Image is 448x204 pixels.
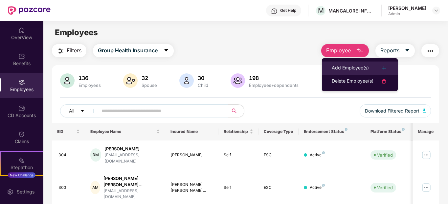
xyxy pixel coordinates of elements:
button: Filters [52,44,86,57]
div: Get Help [280,8,296,13]
div: [PERSON_NAME] [PERSON_NAME]... [170,182,213,194]
button: Download Filtered Report [360,104,431,117]
img: svg+xml;base64,PHN2ZyB4bWxucz0iaHR0cDovL3d3dy53My5vcmcvMjAwMC9zdmciIHdpZHRoPSIyNCIgaGVpZ2h0PSIyNC... [380,64,388,72]
img: svg+xml;base64,PHN2ZyB4bWxucz0iaHR0cDovL3d3dy53My5vcmcvMjAwMC9zdmciIHhtbG5zOnhsaW5rPSJodHRwOi8vd3... [179,73,194,88]
img: svg+xml;base64,PHN2ZyBpZD0iSG9tZSIgeG1sbnM9Imh0dHA6Ly93d3cudzMub3JnLzIwMDAvc3ZnIiB3aWR0aD0iMjAiIG... [18,27,25,34]
div: New Challenge [8,172,35,178]
span: All [69,107,74,115]
button: Group Health Insurancecaret-down [93,44,174,57]
div: RM [90,148,101,162]
span: Reports [380,46,399,55]
div: 304 [58,152,80,158]
div: Add Employee(s) [332,64,369,72]
img: svg+xml;base64,PHN2ZyBpZD0iQmVuZWZpdHMiIHhtbG5zPSJodHRwOi8vd3d3LnczLm9yZy8yMDAwL3N2ZyIgd2lkdGg9Ij... [18,53,25,60]
th: Coverage Type [258,123,299,140]
span: Group Health Insurance [98,46,158,55]
img: svg+xml;base64,PHN2ZyB4bWxucz0iaHR0cDovL3d3dy53My5vcmcvMjAwMC9zdmciIHdpZHRoPSI4IiBoZWlnaHQ9IjgiIH... [345,128,347,131]
div: Active [310,152,325,158]
div: Stepathon [1,164,43,171]
div: [PERSON_NAME] [104,146,160,152]
div: Employees [77,83,102,88]
img: manageButton [421,182,432,193]
img: manageButton [421,150,432,160]
div: 136 [77,75,102,81]
img: svg+xml;base64,PHN2ZyBpZD0iSGVscC0zMngzMiIgeG1sbnM9Imh0dHA6Ly93d3cudzMub3JnLzIwMDAvc3ZnIiB3aWR0aD... [271,8,278,14]
div: [EMAIL_ADDRESS][DOMAIN_NAME] [104,152,160,165]
div: ESC [264,152,293,158]
div: Self [224,152,253,158]
span: Employees [55,28,98,37]
img: svg+xml;base64,PHN2ZyB4bWxucz0iaHR0cDovL3d3dy53My5vcmcvMjAwMC9zdmciIHdpZHRoPSI4IiBoZWlnaHQ9IjgiIH... [322,151,325,154]
div: Settings [15,189,36,195]
div: Verified [377,152,393,158]
span: caret-down [405,48,410,54]
img: svg+xml;base64,PHN2ZyB4bWxucz0iaHR0cDovL3d3dy53My5vcmcvMjAwMC9zdmciIHhtbG5zOnhsaW5rPSJodHRwOi8vd3... [356,47,364,55]
span: EID [57,129,75,134]
img: svg+xml;base64,PHN2ZyB4bWxucz0iaHR0cDovL3d3dy53My5vcmcvMjAwMC9zdmciIHdpZHRoPSIyNCIgaGVpZ2h0PSIyNC... [380,77,388,85]
img: svg+xml;base64,PHN2ZyB4bWxucz0iaHR0cDovL3d3dy53My5vcmcvMjAwMC9zdmciIHhtbG5zOnhsaW5rPSJodHRwOi8vd3... [123,73,138,88]
div: 36 [23,179,29,184]
span: Download Filtered Report [365,107,419,115]
span: M [318,7,324,14]
img: svg+xml;base64,PHN2ZyB4bWxucz0iaHR0cDovL3d3dy53My5vcmcvMjAwMC9zdmciIHhtbG5zOnhsaW5rPSJodHRwOi8vd3... [231,73,245,88]
span: caret-down [80,109,85,114]
span: search [228,108,241,114]
img: svg+xml;base64,PHN2ZyB4bWxucz0iaHR0cDovL3d3dy53My5vcmcvMjAwMC9zdmciIHdpZHRoPSIyMSIgaGVpZ2h0PSIyMC... [18,157,25,164]
div: Self [224,185,253,191]
span: Relationship [224,129,248,134]
div: MANGALORE INFOTECH SOLUTIONS [328,8,374,14]
img: svg+xml;base64,PHN2ZyB4bWxucz0iaHR0cDovL3d3dy53My5vcmcvMjAwMC9zdmciIHdpZHRoPSIyNCIgaGVpZ2h0PSIyNC... [426,47,434,55]
div: Spouse [140,83,158,88]
div: [EMAIL_ADDRESS][DOMAIN_NAME] [103,188,160,200]
img: svg+xml;base64,PHN2ZyBpZD0iQ2xhaW0iIHhtbG5zPSJodHRwOi8vd3d3LnczLm9yZy8yMDAwL3N2ZyIgd2lkdGg9IjIwIi... [18,131,25,138]
img: svg+xml;base64,PHN2ZyBpZD0iRHJvcGRvd24tMzJ4MzIiIHhtbG5zPSJodHRwOi8vd3d3LnczLm9yZy8yMDAwL3N2ZyIgd2... [434,8,439,13]
img: svg+xml;base64,PHN2ZyBpZD0iU2V0dGluZy0yMHgyMCIgeG1sbnM9Imh0dHA6Ly93d3cudzMub3JnLzIwMDAvc3ZnIiB3aW... [7,189,13,195]
img: svg+xml;base64,PHN2ZyB4bWxucz0iaHR0cDovL3d3dy53My5vcmcvMjAwMC9zdmciIHhtbG5zOnhsaW5rPSJodHRwOi8vd3... [423,109,426,113]
div: 198 [248,75,300,81]
div: Child [196,83,210,88]
img: svg+xml;base64,PHN2ZyBpZD0iQ0RfQWNjb3VudHMiIGRhdGEtbmFtZT0iQ0QgQWNjb3VudHMiIHhtbG5zPSJodHRwOi8vd3... [18,105,25,112]
img: svg+xml;base64,PHN2ZyB4bWxucz0iaHR0cDovL3d3dy53My5vcmcvMjAwMC9zdmciIHdpZHRoPSI4IiBoZWlnaHQ9IjgiIH... [322,184,325,187]
button: Reportscaret-down [375,44,415,57]
div: Employees+dependents [248,83,300,88]
div: [PERSON_NAME] [PERSON_NAME]... [103,175,160,188]
button: Employee [321,44,369,57]
img: svg+xml;base64,PHN2ZyB4bWxucz0iaHR0cDovL3d3dy53My5vcmcvMjAwMC9zdmciIHhtbG5zOnhsaW5rPSJodHRwOi8vd3... [60,73,75,88]
span: Filters [67,46,81,55]
span: Employee [326,46,351,55]
div: ESC [264,185,293,191]
span: caret-down [164,48,169,54]
div: Active [310,185,325,191]
div: [PERSON_NAME] [170,152,213,158]
div: 30 [196,75,210,81]
div: 32 [140,75,158,81]
th: EID [52,123,85,140]
div: Delete Employee(s) [332,77,373,85]
div: [PERSON_NAME] [388,5,426,11]
th: Employee Name [85,123,165,140]
img: svg+xml;base64,PHN2ZyB4bWxucz0iaHR0cDovL3d3dy53My5vcmcvMjAwMC9zdmciIHdpZHRoPSIyNCIgaGVpZ2h0PSIyNC... [57,47,65,55]
img: New Pazcare Logo [8,6,51,15]
img: svg+xml;base64,PHN2ZyBpZD0iRW1wbG95ZWVzIiB4bWxucz0iaHR0cDovL3d3dy53My5vcmcvMjAwMC9zdmciIHdpZHRoPS... [18,79,25,86]
div: Admin [388,11,426,16]
div: Platform Status [370,129,407,134]
th: Relationship [218,123,258,140]
span: Employee Name [90,129,155,134]
div: AM [90,181,100,194]
div: 303 [58,185,80,191]
div: Verified [377,184,393,191]
button: Allcaret-down [60,104,100,117]
div: Endorsement Status [304,129,360,134]
button: search [228,104,244,117]
img: svg+xml;base64,PHN2ZyB4bWxucz0iaHR0cDovL3d3dy53My5vcmcvMjAwMC9zdmciIHdpZHRoPSI4IiBoZWlnaHQ9IjgiIH... [402,128,405,131]
th: Insured Name [165,123,219,140]
th: Manage [413,123,439,140]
